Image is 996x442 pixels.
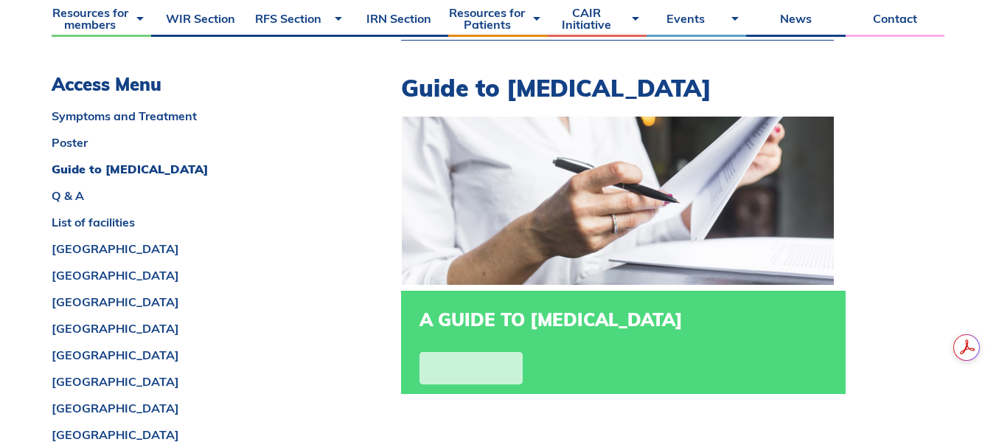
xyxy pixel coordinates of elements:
a: [GEOGRAPHIC_DATA] [52,322,349,334]
h3: A GUIDE TO [MEDICAL_DATA] [419,309,827,331]
a: [GEOGRAPHIC_DATA] [52,296,349,308]
a: [GEOGRAPHIC_DATA] [52,269,349,281]
a: [GEOGRAPHIC_DATA] [52,429,349,441]
a: List of facilities [52,216,349,228]
a: Download [419,352,523,384]
a: Guide to [MEDICAL_DATA] [52,163,349,175]
a: Symptoms and Treatment [52,110,349,122]
a: Q & A [52,190,349,201]
a: [GEOGRAPHIC_DATA] [52,349,349,361]
a: [GEOGRAPHIC_DATA] [52,376,349,387]
a: [GEOGRAPHIC_DATA] [52,243,349,255]
h2: Guide to [MEDICAL_DATA] [401,74,834,102]
a: Poster [52,137,349,148]
h3: Access Menu [52,74,349,95]
a: [GEOGRAPHIC_DATA] [52,402,349,414]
